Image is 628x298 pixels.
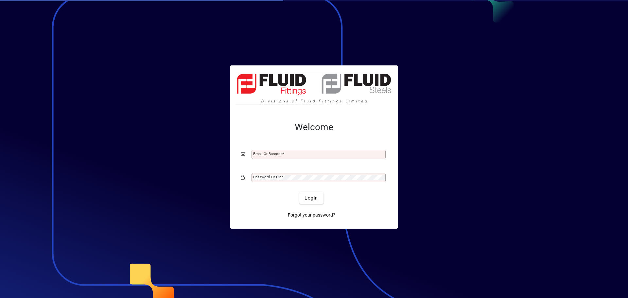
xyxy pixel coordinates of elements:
span: Forgot your password? [288,212,335,219]
mat-label: Password or Pin [253,175,281,179]
h2: Welcome [241,122,387,133]
span: Login [305,195,318,202]
a: Forgot your password? [285,209,338,221]
button: Login [299,192,323,204]
mat-label: Email or Barcode [253,151,283,156]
